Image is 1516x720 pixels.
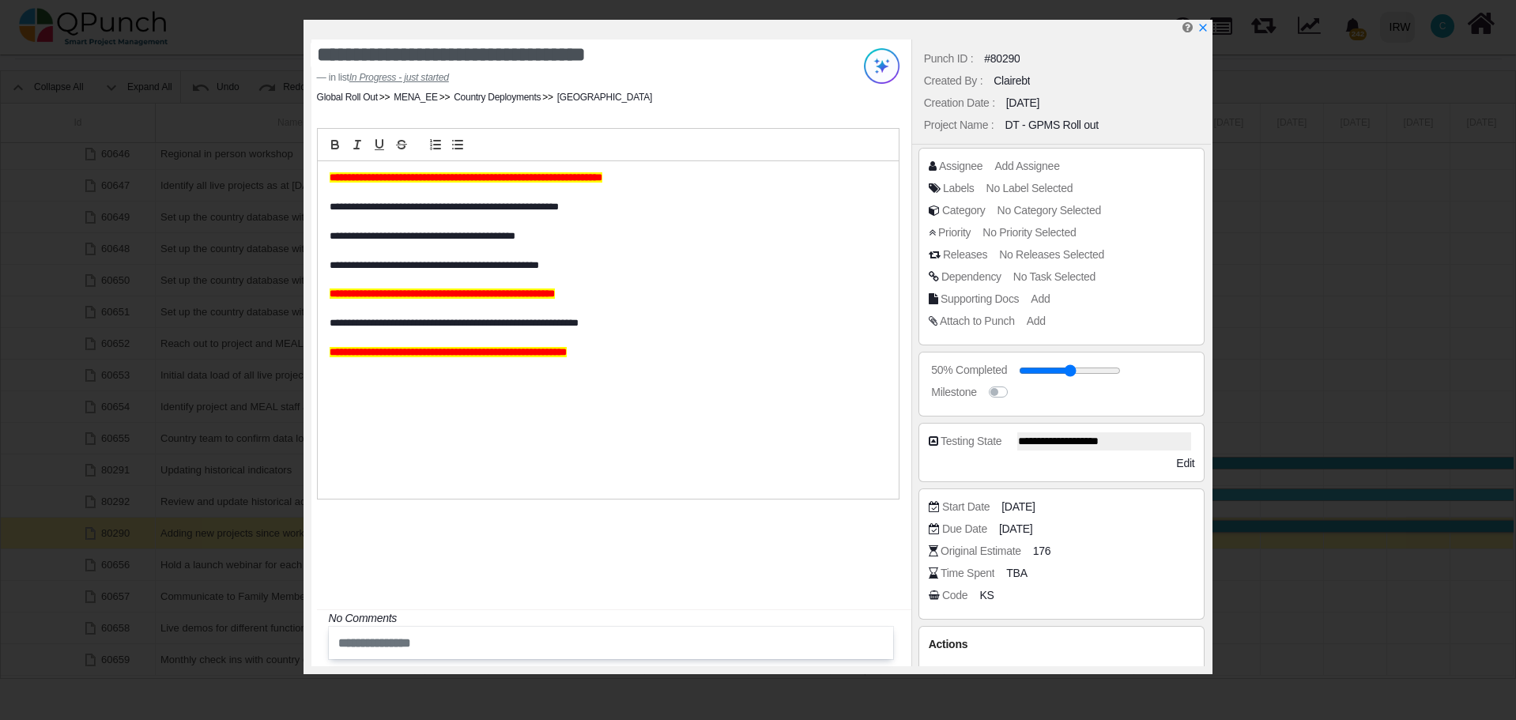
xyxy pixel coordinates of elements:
span: [DATE] [999,521,1032,537]
li: [GEOGRAPHIC_DATA] [541,90,652,104]
div: Time Spent [941,565,994,582]
div: Created By : [924,73,982,89]
div: Code [942,587,967,604]
div: Category [942,202,986,219]
span: KS [979,587,994,604]
div: Releases [943,247,987,263]
span: 176 [1033,543,1051,560]
div: Milestone [931,384,976,401]
img: Try writing with AI [864,48,899,84]
i: No Comments [329,612,397,624]
span: Actions [929,638,967,650]
span: No Label Selected [986,182,1073,194]
cite: Source Title [349,72,449,83]
u: In Progress - just started [349,72,449,83]
footer: in list [317,70,798,85]
div: [DATE] [1006,95,1039,111]
div: Creation Date : [924,95,995,111]
span: Add [1031,292,1050,305]
span: No Priority Selected [982,226,1076,239]
span: Add Assignee [994,160,1059,172]
div: Project Name : [924,117,994,134]
span: No Task Selected [1013,270,1096,283]
div: Testing State [941,433,1001,450]
span: No Category Selected [997,204,1101,217]
div: Assignee [939,158,982,175]
div: Start Date [942,499,990,515]
div: Labels [943,180,975,197]
li: Country Deployments [438,90,541,104]
div: Due Date [942,521,987,537]
div: Original Estimate [941,543,1021,560]
div: Dependency [941,269,1001,285]
li: Global Roll Out [317,90,378,104]
span: Add [1027,315,1046,327]
div: Attach to Punch [940,313,1015,330]
div: 50% Completed [931,362,1007,379]
span: TBA [1006,565,1027,582]
span: Edit [1176,457,1194,469]
li: MENA_EE [378,90,438,104]
div: DT - GPMS Roll out [1005,117,1098,134]
span: [DATE] [1001,499,1035,515]
span: No Releases Selected [999,248,1104,261]
div: Priority [938,224,971,241]
div: Clairebt [994,73,1030,89]
div: Supporting Docs [941,291,1019,307]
